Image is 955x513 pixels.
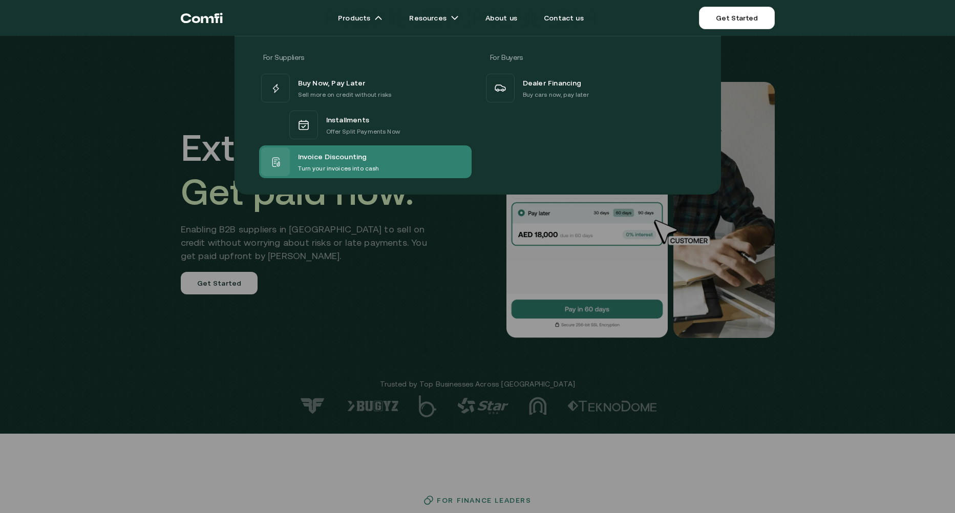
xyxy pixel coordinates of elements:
span: For Suppliers [263,53,304,61]
a: Return to the top of the Comfi home page [181,3,223,33]
a: InstallmentsOffer Split Payments Now [259,104,472,145]
p: Buy cars now, pay later [523,90,589,100]
p: Turn your invoices into cash [298,163,379,174]
span: Dealer Financing [523,76,582,90]
p: Sell more on credit without risks [298,90,392,100]
span: For Buyers [490,53,523,61]
span: Installments [326,113,370,126]
a: Resourcesarrow icons [397,8,471,28]
a: Get Started [699,7,774,29]
a: About us [473,8,529,28]
a: Contact us [532,8,596,28]
span: Invoice Discounting [298,150,367,163]
p: Offer Split Payments Now [326,126,400,137]
span: Buy Now, Pay Later [298,76,366,90]
img: arrow icons [374,14,383,22]
a: Dealer FinancingBuy cars now, pay later [484,72,696,104]
img: arrow icons [451,14,459,22]
a: Invoice DiscountingTurn your invoices into cash [259,145,472,178]
a: Productsarrow icons [326,8,395,28]
a: Buy Now, Pay LaterSell more on credit without risks [259,72,472,104]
